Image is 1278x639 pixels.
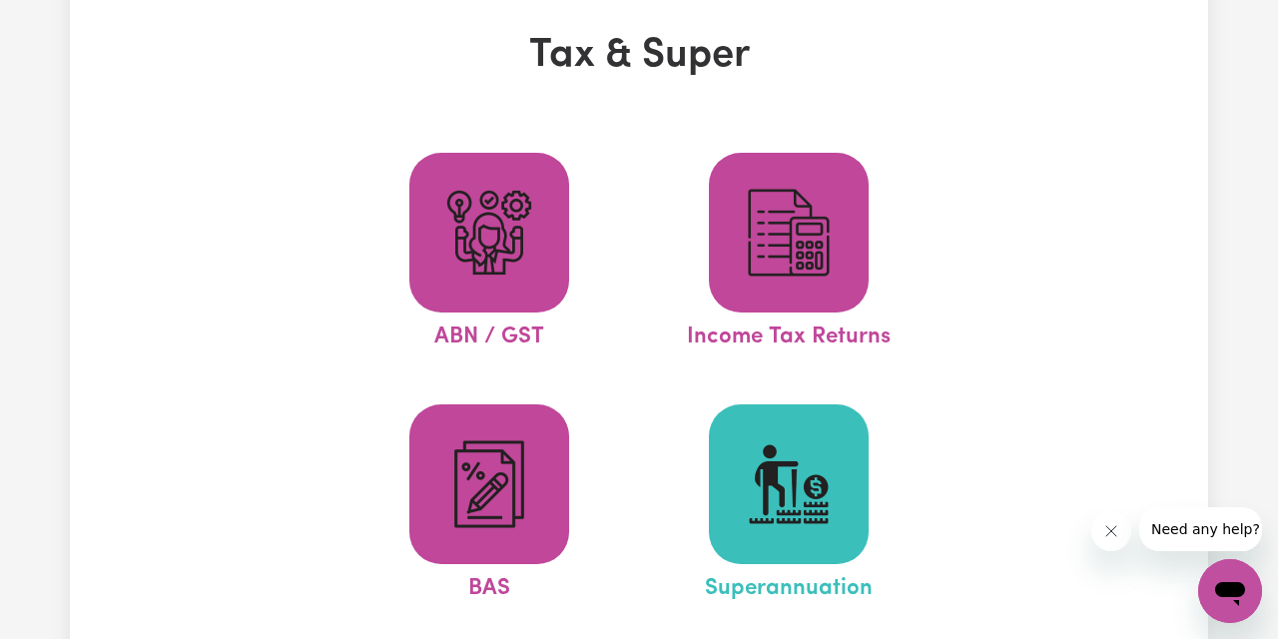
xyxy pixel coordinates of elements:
a: BAS [345,404,633,606]
a: ABN / GST [345,153,633,354]
span: ABN / GST [434,313,544,354]
iframe: Message from company [1139,507,1262,551]
iframe: Close message [1091,511,1131,551]
span: Income Tax Returns [687,313,891,354]
span: Superannuation [705,564,873,606]
a: Income Tax Returns [645,153,933,354]
iframe: Button to launch messaging window [1198,559,1262,623]
a: Superannuation [645,404,933,606]
h1: Tax & Super [272,32,1006,80]
span: BAS [468,564,510,606]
